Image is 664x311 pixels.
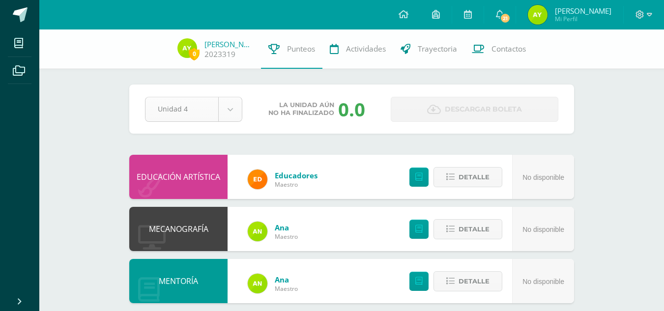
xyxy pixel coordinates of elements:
[287,44,315,54] span: Punteos
[555,6,611,16] span: [PERSON_NAME]
[177,38,197,58] img: 67d3eaa01fb60ddced8bc19d89a57e7c.png
[275,223,298,232] a: Ana
[268,101,334,117] span: La unidad aún no ha finalizado
[322,29,393,69] a: Actividades
[500,13,511,24] span: 21
[248,274,267,293] img: 122d7b7bf6a5205df466ed2966025dea.png
[275,232,298,241] span: Maestro
[248,222,267,241] img: 122d7b7bf6a5205df466ed2966025dea.png
[275,170,318,180] a: Educadores
[433,271,502,291] button: Detalle
[204,49,235,59] a: 2023319
[459,272,490,290] span: Detalle
[129,259,228,303] div: MENTORÍA
[145,97,242,121] a: Unidad 4
[393,29,464,69] a: Trayectoria
[204,39,254,49] a: [PERSON_NAME]
[459,220,490,238] span: Detalle
[522,278,564,285] span: No disponible
[528,5,548,25] img: 67d3eaa01fb60ddced8bc19d89a57e7c.png
[522,226,564,233] span: No disponible
[158,97,206,120] span: Unidad 4
[433,219,502,239] button: Detalle
[275,180,318,189] span: Maestro
[129,207,228,251] div: MECANOGRAFÍA
[338,96,365,122] div: 0.0
[445,97,522,121] span: Descargar boleta
[433,167,502,187] button: Detalle
[346,44,386,54] span: Actividades
[418,44,457,54] span: Trayectoria
[459,168,490,186] span: Detalle
[275,275,298,284] a: Ana
[491,44,526,54] span: Contactos
[522,173,564,181] span: No disponible
[275,284,298,293] span: Maestro
[248,170,267,189] img: ed927125212876238b0630303cb5fd71.png
[129,155,228,199] div: EDUCACIÓN ARTÍSTICA
[555,15,611,23] span: Mi Perfil
[189,48,200,60] span: 0
[464,29,533,69] a: Contactos
[261,29,322,69] a: Punteos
